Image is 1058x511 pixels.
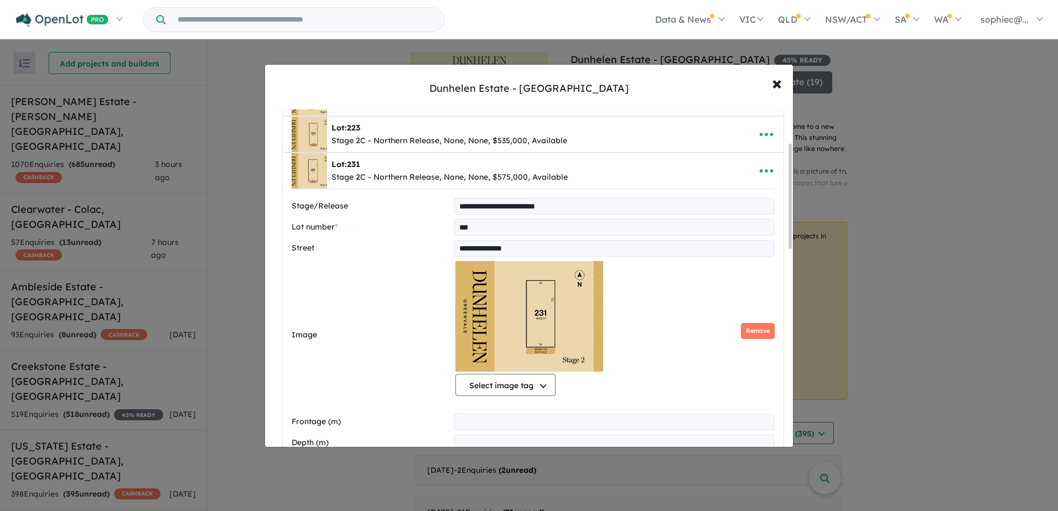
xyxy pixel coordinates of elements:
input: Try estate name, suburb, builder or developer [168,8,442,32]
span: × [772,71,782,95]
div: Stage 2C - Northern Release, None, None, $575,000, Available [331,171,568,184]
button: Select image tag [455,374,556,396]
label: Depth (m) [292,436,450,450]
label: Street [292,242,450,255]
b: Lot: [331,159,360,169]
div: Dunhelen Estate - [GEOGRAPHIC_DATA] [429,81,629,96]
label: Lot number [292,221,450,234]
label: Image [292,328,451,342]
span: sophiec@... [981,14,1029,25]
b: Lot: [331,123,360,133]
img: Dunhelen Estate - Greenvale - Lot 231 [455,261,603,372]
span: 231 [347,159,360,169]
label: Frontage (m) [292,415,450,429]
span: 223 [347,123,360,133]
img: Dunhelen%20Estate%20-%20Greenvale%20-%20Lot%20231___1756691072.JPG [292,153,327,189]
button: Remove [741,323,775,339]
div: Stage 2C - Northern Release, None, None, $535,000, Available [331,134,567,148]
img: Openlot PRO Logo White [16,13,108,27]
img: Dunhelen%20Estate%20-%20Greenvale%20-%20Lot%20223___1756691018.JPG [292,117,327,152]
label: Stage/Release [292,200,450,213]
